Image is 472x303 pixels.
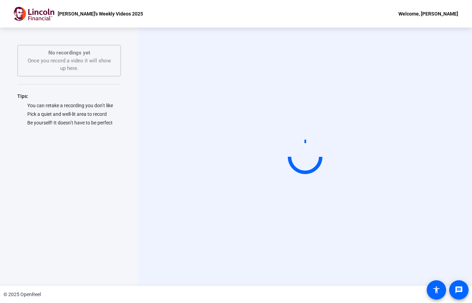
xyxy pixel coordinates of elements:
[17,102,121,109] div: You can retake a recording you don’t like
[398,10,458,18] div: Welcome, [PERSON_NAME]
[58,10,143,18] p: [PERSON_NAME]'s Weekly Videos 2025
[455,286,463,294] mat-icon: message
[17,111,121,118] div: Pick a quiet and well-lit area to record
[3,291,41,298] div: © 2025 OpenReel
[14,7,54,21] img: OpenReel logo
[17,92,121,100] div: Tips:
[25,49,113,57] p: No recordings yet
[432,286,441,294] mat-icon: accessibility
[17,119,121,126] div: Be yourself! It doesn’t have to be perfect
[25,49,113,72] div: Once you record a video it will show up here.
